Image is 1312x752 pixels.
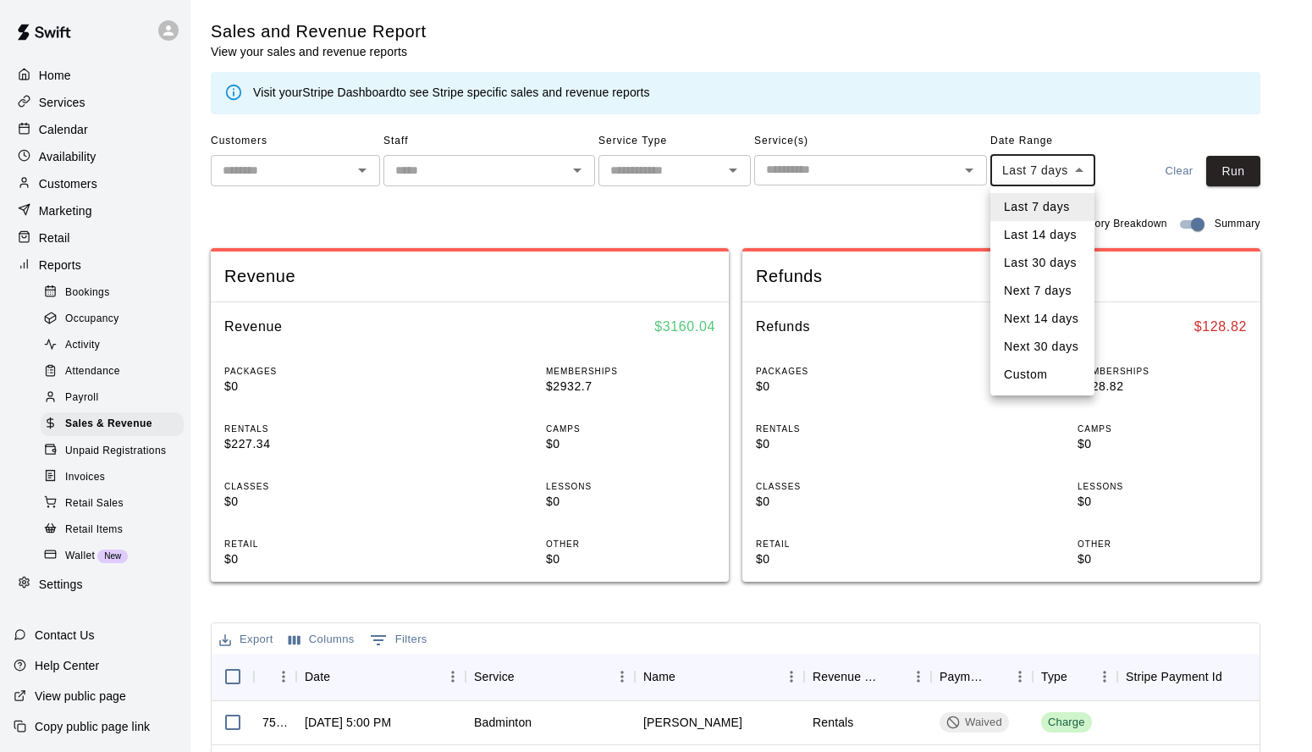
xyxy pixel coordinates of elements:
li: Next 7 days [990,277,1094,305]
li: Custom [990,361,1094,389]
li: Last 14 days [990,221,1094,249]
li: Next 14 days [990,305,1094,333]
li: Last 30 days [990,249,1094,277]
li: Next 30 days [990,333,1094,361]
li: Last 7 days [990,193,1094,221]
